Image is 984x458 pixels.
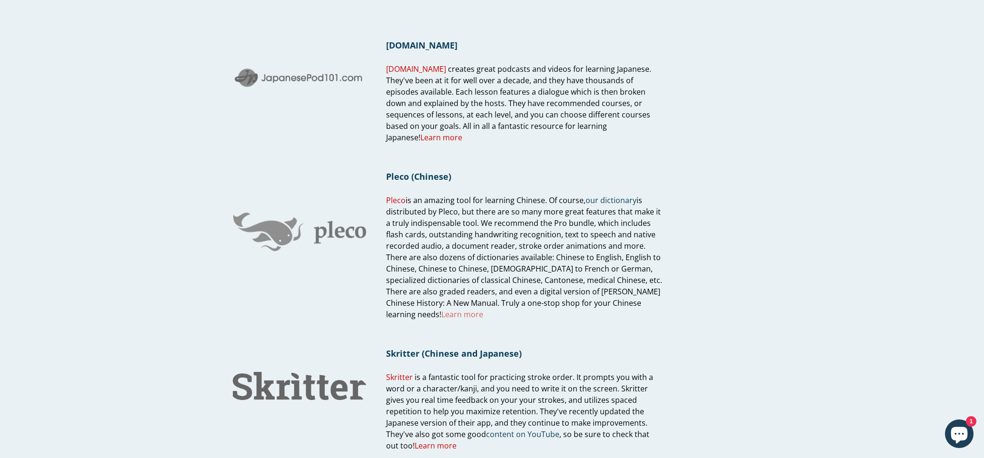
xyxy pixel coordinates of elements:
span: Learn more [415,440,457,451]
a: our dictionary [586,195,636,206]
span: creates great podcasts and videos for learning Japanese. They've been at it for well over a decad... [386,64,651,143]
a: Pleco [386,195,406,206]
h1: Pleco (Chinese) [386,171,663,182]
a: [DOMAIN_NAME] [386,64,446,75]
h1: [DOMAIN_NAME] [386,39,663,51]
a: Skritter [386,372,413,383]
h1: Skritter (Chinese and Japanese) [386,348,663,359]
a: content on YouTube [486,429,559,440]
a: Learn more [441,309,483,320]
span: is an amazing tool for learning Chinese. Of course, is distributed by Pleco, but there are so man... [386,195,662,320]
inbox-online-store-chat: Shopify online store chat [942,419,976,450]
span: is a fantastic tool for practicing stroke order. It prompts you with a word or a character/kanji,... [386,372,653,451]
span: Learn more [420,132,462,143]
